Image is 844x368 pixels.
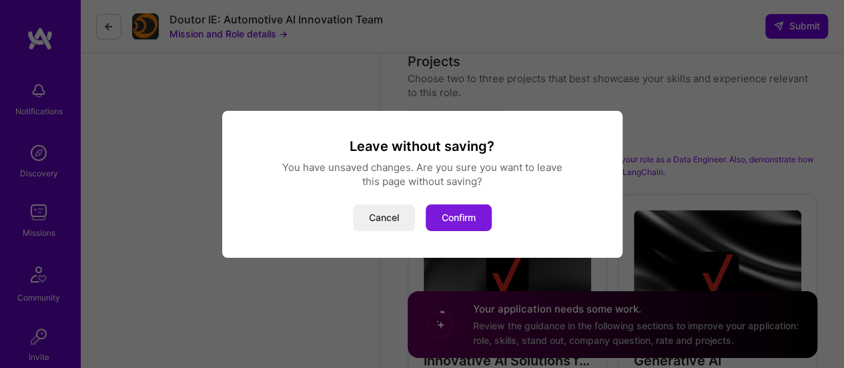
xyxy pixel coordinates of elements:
[238,174,606,188] div: this page without saving?
[238,160,606,174] div: You have unsaved changes. Are you sure you want to leave
[222,111,622,258] div: modal
[353,204,415,231] button: Cancel
[238,138,606,155] h3: Leave without saving?
[426,204,492,231] button: Confirm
